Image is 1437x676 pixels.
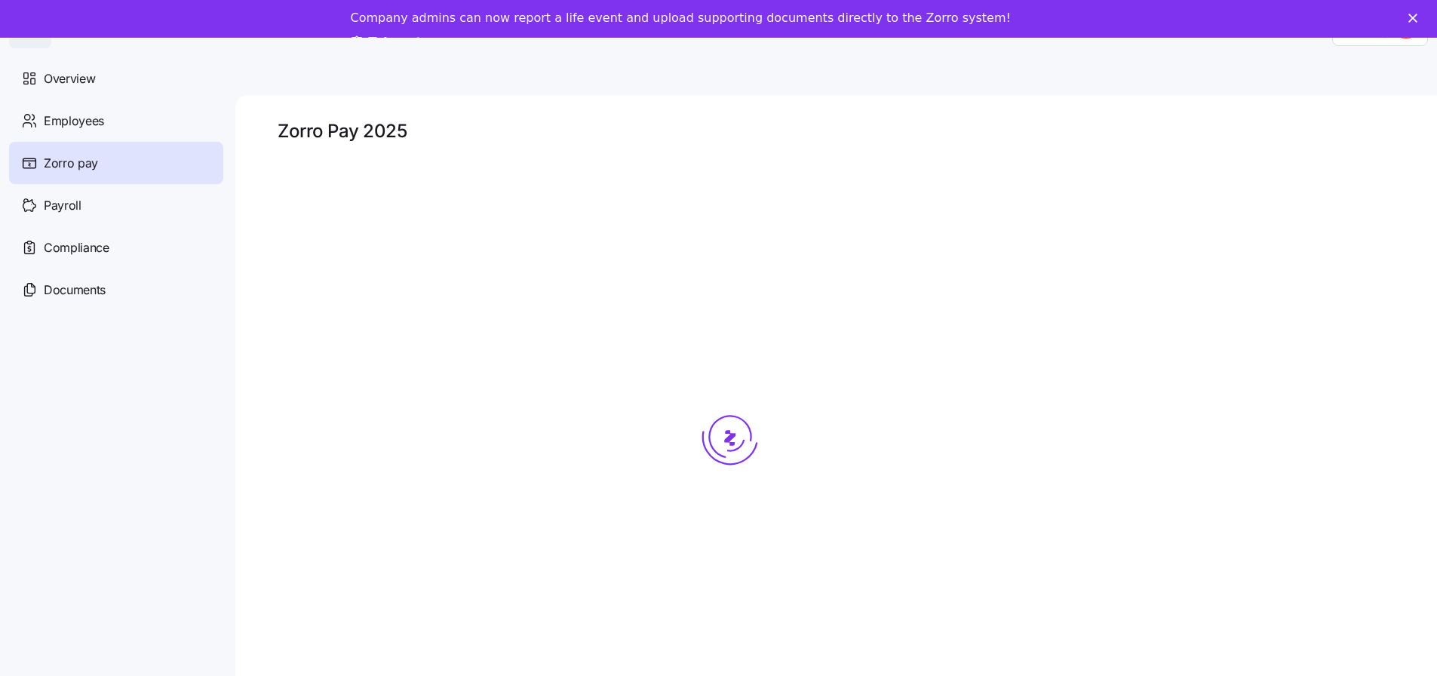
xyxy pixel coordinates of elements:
div: Company admins can now report a life event and upload supporting documents directly to the Zorro ... [351,11,1011,26]
span: Compliance [44,238,109,257]
span: Employees [44,112,104,131]
span: Zorro pay [44,154,98,173]
a: Overview [9,57,223,100]
span: Payroll [44,196,81,215]
div: Close [1408,14,1423,23]
a: Compliance [9,226,223,269]
span: Overview [44,69,95,88]
a: Take a tour [351,35,445,51]
a: Payroll [9,184,223,226]
a: Zorro pay [9,142,223,184]
span: Documents [44,281,106,300]
a: Documents [9,269,223,311]
a: Employees [9,100,223,142]
h1: Zorro Pay 2025 [278,119,407,143]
